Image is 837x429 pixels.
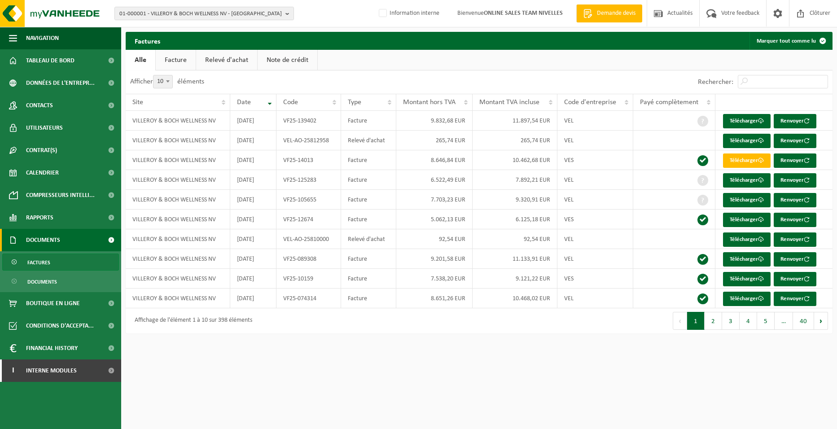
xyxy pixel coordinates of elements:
[230,269,277,289] td: [DATE]
[576,4,642,22] a: Demande devis
[26,162,59,184] span: Calendrier
[2,273,119,290] a: Documents
[26,229,60,251] span: Documents
[814,312,828,330] button: Next
[479,99,539,106] span: Montant TVA incluse
[27,254,50,271] span: Factures
[348,99,361,106] span: Type
[723,114,771,128] a: Télécharger
[557,150,633,170] td: VES
[705,312,722,330] button: 2
[396,170,473,190] td: 6.522,49 EUR
[341,289,396,308] td: Facture
[557,289,633,308] td: VEL
[258,50,317,70] a: Note de crédit
[774,252,816,267] button: Renvoyer
[119,7,282,21] span: 01-000001 - VILLEROY & BOCH WELLNESS NV - [GEOGRAPHIC_DATA]
[126,32,169,49] h2: Factures
[276,150,341,170] td: VF25-14013
[396,150,473,170] td: 8.646,84 EUR
[774,232,816,247] button: Renvoyer
[396,229,473,249] td: 92,54 EUR
[557,190,633,210] td: VEL
[341,249,396,269] td: Facture
[775,312,793,330] span: …
[774,114,816,128] button: Renvoyer
[114,7,294,20] button: 01-000001 - VILLEROY & BOCH WELLNESS NV - [GEOGRAPHIC_DATA]
[723,173,771,188] a: Télécharger
[473,249,557,269] td: 11.133,91 EUR
[27,273,57,290] span: Documents
[2,254,119,271] a: Factures
[26,184,95,206] span: Compresseurs intelli...
[749,32,832,50] button: Marquer tout comme lu
[723,292,771,306] a: Télécharger
[557,111,633,131] td: VEL
[557,210,633,229] td: VES
[640,99,698,106] span: Payé complètement
[473,269,557,289] td: 9.121,22 EUR
[687,312,705,330] button: 1
[557,229,633,249] td: VEL
[341,210,396,229] td: Facture
[341,150,396,170] td: Facture
[377,7,439,20] label: Information interne
[26,94,53,117] span: Contacts
[230,229,277,249] td: [DATE]
[126,229,230,249] td: VILLEROY & BOCH WELLNESS NV
[341,170,396,190] td: Facture
[723,252,771,267] a: Télécharger
[126,170,230,190] td: VILLEROY & BOCH WELLNESS NV
[396,269,473,289] td: 7.538,20 EUR
[276,210,341,229] td: VF25-12674
[473,111,557,131] td: 11.897,54 EUR
[484,10,563,17] strong: ONLINE SALES TEAM NIVELLES
[126,131,230,150] td: VILLEROY & BOCH WELLNESS NV
[26,117,63,139] span: Utilisateurs
[276,229,341,249] td: VEL-AO-25810000
[230,289,277,308] td: [DATE]
[126,249,230,269] td: VILLEROY & BOCH WELLNESS NV
[396,210,473,229] td: 5.062,13 EUR
[283,99,298,106] span: Code
[722,312,740,330] button: 3
[774,193,816,207] button: Renvoyer
[26,139,57,162] span: Contrat(s)
[153,75,173,88] span: 10
[396,111,473,131] td: 9.832,68 EUR
[757,312,775,330] button: 5
[396,190,473,210] td: 7.703,23 EUR
[126,50,155,70] a: Alle
[698,79,733,86] label: Rechercher:
[9,359,17,382] span: I
[126,210,230,229] td: VILLEROY & BOCH WELLNESS NV
[557,249,633,269] td: VEL
[132,99,143,106] span: Site
[276,170,341,190] td: VF25-125283
[126,111,230,131] td: VILLEROY & BOCH WELLNESS NV
[774,134,816,148] button: Renvoyer
[26,292,80,315] span: Boutique en ligne
[740,312,757,330] button: 4
[723,153,771,168] a: Télécharger
[473,190,557,210] td: 9.320,91 EUR
[126,190,230,210] td: VILLEROY & BOCH WELLNESS NV
[774,153,816,168] button: Renvoyer
[126,150,230,170] td: VILLEROY & BOCH WELLNESS NV
[276,289,341,308] td: VF25-074314
[230,170,277,190] td: [DATE]
[473,229,557,249] td: 92,54 EUR
[26,27,59,49] span: Navigation
[26,315,94,337] span: Conditions d'accepta...
[564,99,616,106] span: Code d'entreprise
[26,206,53,229] span: Rapports
[341,229,396,249] td: Relevé d'achat
[153,75,172,88] span: 10
[396,289,473,308] td: 8.651,26 EUR
[130,313,252,329] div: Affichage de l'élément 1 à 10 sur 398 éléments
[473,289,557,308] td: 10.468,02 EUR
[341,269,396,289] td: Facture
[473,170,557,190] td: 7.892,21 EUR
[230,210,277,229] td: [DATE]
[723,134,771,148] a: Télécharger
